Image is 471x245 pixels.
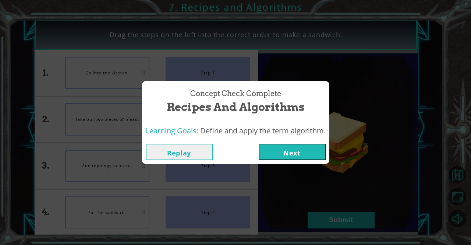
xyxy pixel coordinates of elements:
span: Learning Goals: [146,126,198,136]
button: Replay [146,144,213,160]
button: Next [259,144,326,160]
span: Define and apply the term algorithm. [200,126,326,136]
span: Recipes and Algorithms [167,99,305,115]
span: Concept Check Complete [190,88,281,99]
